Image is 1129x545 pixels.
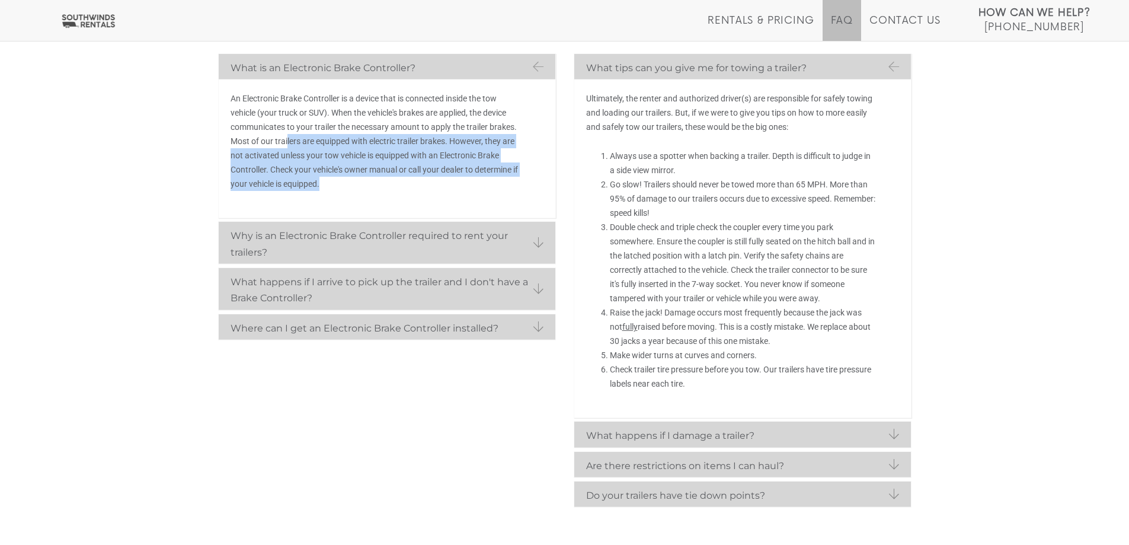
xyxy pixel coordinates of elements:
[574,54,911,79] a: What tips can you give me for towing a trailer?
[610,177,875,220] li: Go slow! Trailers should never be towed more than 65 MPH. More than 95% of damage to our trailers...
[622,322,638,332] u: fully
[586,487,899,503] strong: Do your trailers have tie down points?
[610,305,875,348] li: Raise the jack! Damage occurs most frequently because the jack was not raised before moving. This...
[586,458,899,474] strong: Are there restrictions on items I can haul?
[574,482,911,507] a: Do your trailers have tie down points?
[586,428,899,444] strong: What happens if I damage a trailer?
[984,21,1084,33] span: [PHONE_NUMBER]
[978,6,1090,32] a: How Can We Help? [PHONE_NUMBER]
[586,60,899,76] strong: What tips can you give me for towing a trailer?
[219,222,555,264] a: Why is an Electronic Brake Controller required to rent your trailers?
[574,422,911,447] a: What happens if I damage a trailer?
[708,15,814,41] a: Rentals & Pricing
[610,348,875,362] li: Make wider turns at curves and corners.
[978,7,1090,19] strong: How Can We Help?
[231,91,520,191] p: An Electronic Brake Controller is a device that is connected inside the tow vehicle (your truck o...
[869,15,940,41] a: Contact Us
[586,91,875,134] p: Ultimately, the renter and authorized driver(s) are responsible for safely towing and loading our...
[574,452,911,477] a: Are there restrictions on items I can haul?
[610,149,875,177] li: Always use a spotter when backing a trailer. Depth is difficult to judge in a side view mirror.
[219,314,555,340] a: Where can I get an Electronic Brake Controller installed?
[231,320,543,336] strong: Where can I get an Electronic Brake Controller installed?
[831,15,853,41] a: FAQ
[231,60,543,76] strong: What is an Electronic Brake Controller?
[231,274,543,307] strong: What happens if I arrive to pick up the trailer and I don't have a Brake Controller?
[59,14,117,28] img: Southwinds Rentals Logo
[610,362,875,391] li: Check trailer tire pressure before you tow. Our trailers have tire pressure labels near each tire.
[610,220,875,305] li: Double check and triple check the coupler every time you park somewhere. Ensure the coupler is st...
[219,268,555,310] a: What happens if I arrive to pick up the trailer and I don't have a Brake Controller?
[219,54,555,79] a: What is an Electronic Brake Controller?
[231,228,543,260] strong: Why is an Electronic Brake Controller required to rent your trailers?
